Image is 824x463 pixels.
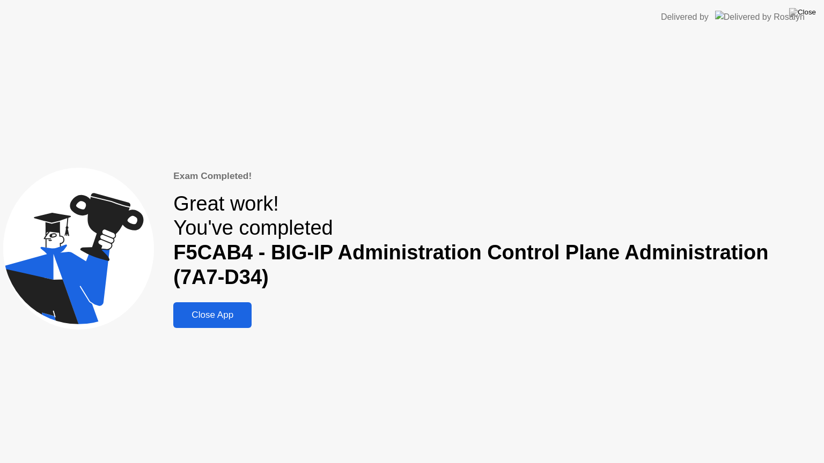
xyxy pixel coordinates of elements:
div: Delivered by [661,11,709,24]
div: Great work! You've completed [173,192,821,290]
img: Close [789,8,816,17]
div: Exam Completed! [173,169,821,183]
img: Delivered by Rosalyn [715,11,805,23]
div: Close App [176,310,248,320]
button: Close App [173,302,252,328]
b: F5CAB4 - BIG-IP Administration Control Plane Administration (7A7-D34) [173,241,768,288]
